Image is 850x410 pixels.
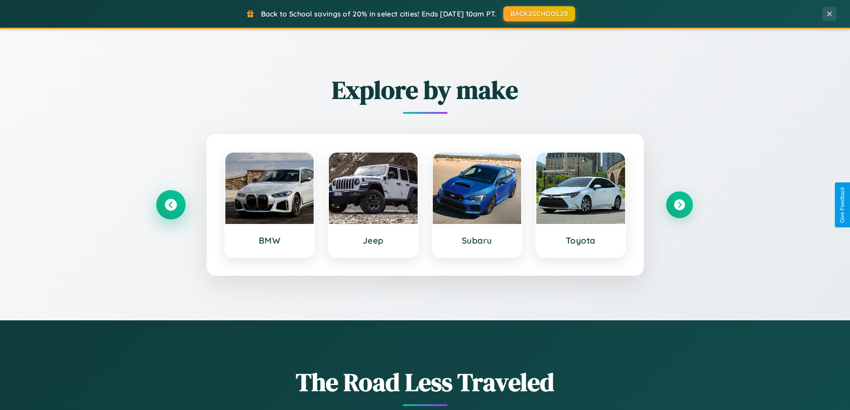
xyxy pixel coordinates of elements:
[338,235,409,246] h3: Jeep
[261,9,497,18] span: Back to School savings of 20% in select cities! Ends [DATE] 10am PT.
[158,73,693,107] h2: Explore by make
[234,235,305,246] h3: BMW
[503,6,575,21] button: BACK2SCHOOL20
[839,187,846,223] div: Give Feedback
[158,365,693,399] h1: The Road Less Traveled
[442,235,513,246] h3: Subaru
[545,235,616,246] h3: Toyota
